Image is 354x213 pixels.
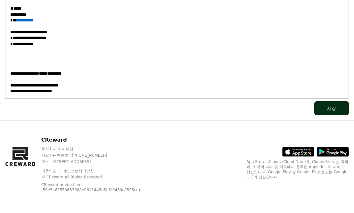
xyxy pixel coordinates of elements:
[83,168,123,184] a: Settings
[42,168,83,184] a: Messages
[41,153,154,158] p: 사업자등록번호 : [PHONE_NUMBER]
[246,159,349,180] p: App Store, iCloud, iCloud Drive 및 iTunes Store는 미국과 그 밖의 나라 및 지역에서 등록된 Apple Inc.의 서비스 상표입니다. Goo...
[314,101,349,115] button: 저장
[16,177,28,182] span: Home
[41,136,154,144] p: CReward
[41,182,144,193] p: CReward production (50e5a62550633988e0611448b5fd19460c8595ce)
[41,146,154,152] p: 주식회사 와이피랩
[95,177,111,182] span: Settings
[53,177,72,183] span: Messages
[41,169,62,173] a: 이용약관
[41,175,154,180] p: © CReward All Rights Reserved.
[2,168,42,184] a: Home
[41,159,154,164] p: 주소 : [STREET_ADDRESS]
[327,105,336,111] div: 저장
[63,169,94,173] a: 개인정보처리방침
